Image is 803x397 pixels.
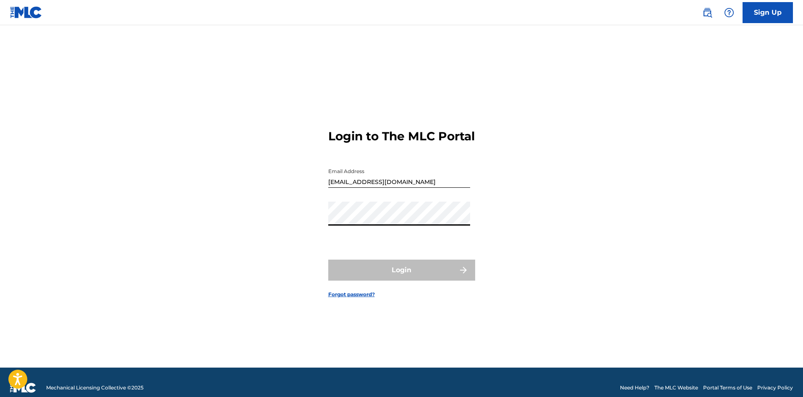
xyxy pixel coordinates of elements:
[761,357,803,397] iframe: Chat Widget
[46,384,144,392] span: Mechanical Licensing Collective © 2025
[699,4,716,21] a: Public Search
[743,2,793,23] a: Sign Up
[702,8,712,18] img: search
[620,384,649,392] a: Need Help?
[10,6,42,18] img: MLC Logo
[703,384,752,392] a: Portal Terms of Use
[757,384,793,392] a: Privacy Policy
[328,291,375,298] a: Forgot password?
[328,129,475,144] h3: Login to The MLC Portal
[10,383,36,393] img: logo
[724,8,734,18] img: help
[721,4,738,21] div: Help
[654,384,698,392] a: The MLC Website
